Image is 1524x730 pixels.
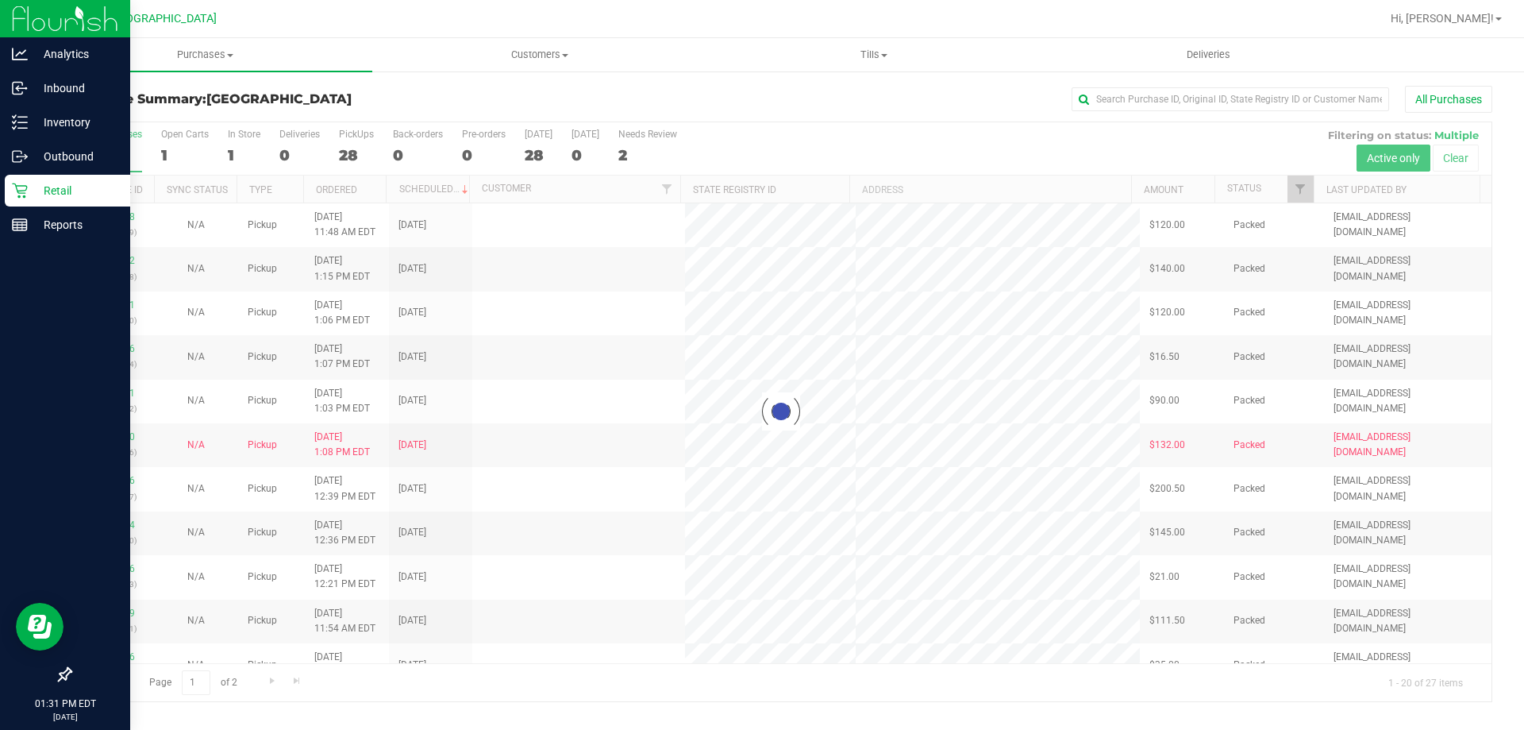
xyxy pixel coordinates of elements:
span: Customers [373,48,706,62]
a: Deliveries [1041,38,1376,71]
button: All Purchases [1405,86,1492,113]
p: Analytics [28,44,123,64]
span: Tills [707,48,1040,62]
inline-svg: Analytics [12,46,28,62]
p: [DATE] [7,711,123,723]
span: Purchases [38,48,372,62]
p: Inventory [28,113,123,132]
inline-svg: Inbound [12,80,28,96]
a: Customers [372,38,706,71]
span: Hi, [PERSON_NAME]! [1391,12,1494,25]
inline-svg: Inventory [12,114,28,130]
span: [GEOGRAPHIC_DATA] [206,91,352,106]
iframe: Resource center [16,603,63,651]
p: Inbound [28,79,123,98]
input: Search Purchase ID, Original ID, State Registry ID or Customer Name... [1072,87,1389,111]
h3: Purchase Summary: [70,92,544,106]
a: Purchases [38,38,372,71]
inline-svg: Retail [12,183,28,199]
a: Tills [706,38,1041,71]
span: [GEOGRAPHIC_DATA] [108,12,217,25]
p: 01:31 PM EDT [7,697,123,711]
inline-svg: Outbound [12,149,28,164]
span: Deliveries [1165,48,1252,62]
p: Retail [28,181,123,200]
p: Reports [28,215,123,234]
p: Outbound [28,147,123,166]
inline-svg: Reports [12,217,28,233]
